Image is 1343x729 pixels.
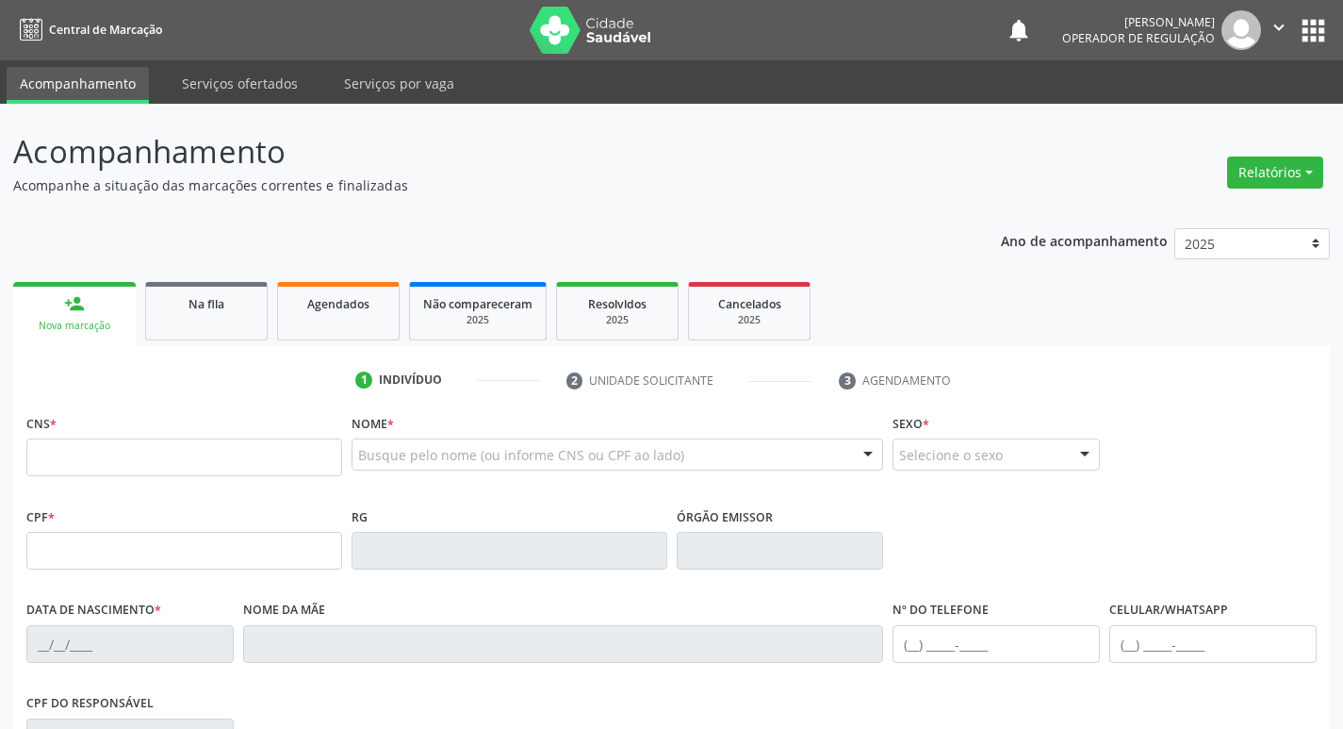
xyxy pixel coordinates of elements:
label: RG [352,503,368,532]
div: [PERSON_NAME] [1062,14,1215,30]
div: 2025 [702,313,796,327]
div: 2025 [423,313,532,327]
span: Resolvidos [588,296,647,312]
span: Não compareceram [423,296,532,312]
p: Acompanhe a situação das marcações correntes e finalizadas [13,175,935,195]
label: CPF [26,503,55,532]
div: 1 [355,372,372,389]
label: CPF do responsável [26,689,154,719]
span: Selecione o sexo [899,445,1003,465]
label: CNS [26,409,57,439]
span: Cancelados [718,296,781,312]
input: (__) _____-_____ [893,625,1100,663]
label: Celular/WhatsApp [1109,596,1228,625]
i:  [1269,17,1289,38]
img: img [1221,10,1261,50]
input: (__) _____-_____ [1109,625,1317,663]
p: Acompanhamento [13,128,935,175]
a: Serviços por vaga [331,67,467,100]
button: Relatórios [1227,157,1323,189]
button: notifications [1006,17,1032,43]
span: Na fila [188,296,224,312]
button: apps [1297,14,1330,47]
input: __/__/____ [26,625,234,663]
a: Acompanhamento [7,67,149,104]
div: Nova marcação [26,319,123,333]
div: Indivíduo [379,372,442,389]
label: Nome da mãe [243,596,325,625]
a: Central de Marcação [13,14,162,45]
p: Ano de acompanhamento [1001,228,1168,252]
label: Nº do Telefone [893,596,989,625]
span: Busque pelo nome (ou informe CNS ou CPF ao lado) [358,445,684,465]
div: person_add [64,293,85,314]
span: Central de Marcação [49,22,162,38]
a: Serviços ofertados [169,67,311,100]
div: 2025 [570,313,664,327]
label: Órgão emissor [677,503,773,532]
label: Sexo [893,409,929,439]
button:  [1261,10,1297,50]
label: Nome [352,409,394,439]
span: Agendados [307,296,369,312]
span: Operador de regulação [1062,30,1215,46]
label: Data de nascimento [26,596,161,625]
